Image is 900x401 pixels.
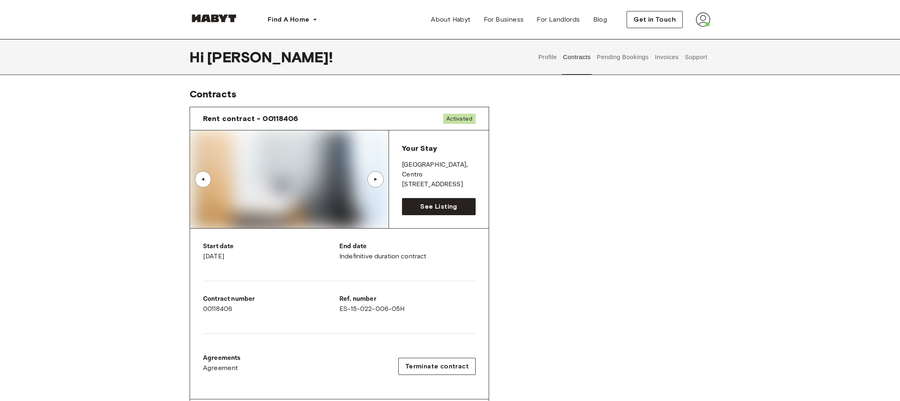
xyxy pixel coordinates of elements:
span: Agreement [203,363,238,373]
span: Rent contract - 00118406 [203,114,298,123]
span: Your Stay [402,144,437,153]
span: See Listing [420,202,457,212]
p: Start date [203,242,339,251]
button: Find A Home [261,11,324,28]
span: Contracts [190,88,236,100]
div: ▲ [371,177,380,182]
a: About Habyt [424,11,477,28]
p: [GEOGRAPHIC_DATA] , Centro [402,160,476,180]
p: Agreements [203,353,241,363]
span: Terminate contract [405,361,469,371]
p: Contract number [203,294,339,304]
button: Invoices [654,39,679,75]
span: For Business [484,15,524,24]
div: ES-15-022-006-05H [339,294,476,314]
img: avatar [696,12,710,27]
div: user profile tabs [535,39,710,75]
span: Activated [443,114,476,124]
span: Find A Home [268,15,309,24]
button: Pending Bookings [596,39,650,75]
a: Agreement [203,363,241,373]
span: Get in Touch [633,15,676,24]
button: Terminate contract [398,358,476,375]
a: For Landlords [530,11,586,28]
img: Image of the room [190,130,389,228]
p: Ref. number [339,294,476,304]
button: Support [684,39,708,75]
div: 00118406 [203,294,339,314]
img: Habyt [190,14,238,22]
span: For Landlords [537,15,580,24]
div: Indefinitive duration contract [339,242,476,261]
span: [PERSON_NAME] ! [207,48,333,66]
p: End date [339,242,476,251]
button: Get in Touch [627,11,683,28]
p: [STREET_ADDRESS] [402,180,476,189]
a: Blog [587,11,614,28]
button: Profile [537,39,558,75]
span: About Habyt [431,15,470,24]
button: Contracts [562,39,592,75]
a: See Listing [402,198,476,215]
a: For Business [477,11,531,28]
span: Blog [593,15,607,24]
span: Hi [190,48,207,66]
div: ▲ [199,177,207,182]
div: [DATE] [203,242,339,261]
